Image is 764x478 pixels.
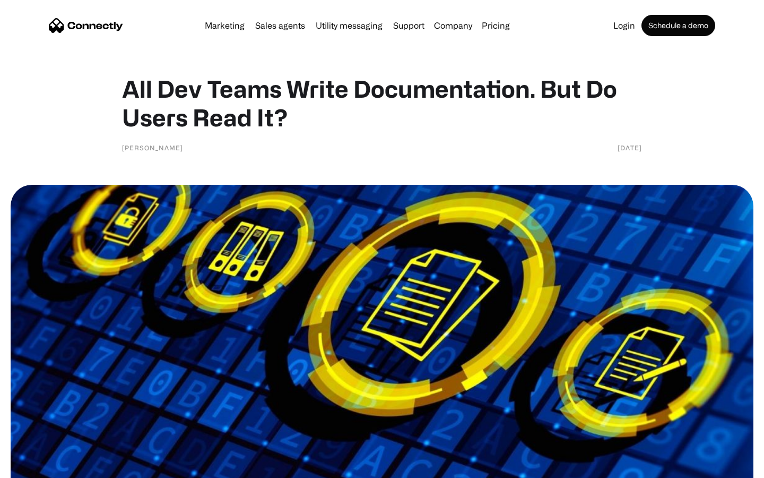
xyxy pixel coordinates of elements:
[477,21,514,30] a: Pricing
[21,459,64,474] ul: Language list
[609,21,639,30] a: Login
[434,18,472,33] div: Company
[11,459,64,474] aside: Language selected: English
[641,15,715,36] a: Schedule a demo
[122,142,183,153] div: [PERSON_NAME]
[251,21,309,30] a: Sales agents
[389,21,429,30] a: Support
[618,142,642,153] div: [DATE]
[201,21,249,30] a: Marketing
[122,74,642,132] h1: All Dev Teams Write Documentation. But Do Users Read It?
[311,21,387,30] a: Utility messaging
